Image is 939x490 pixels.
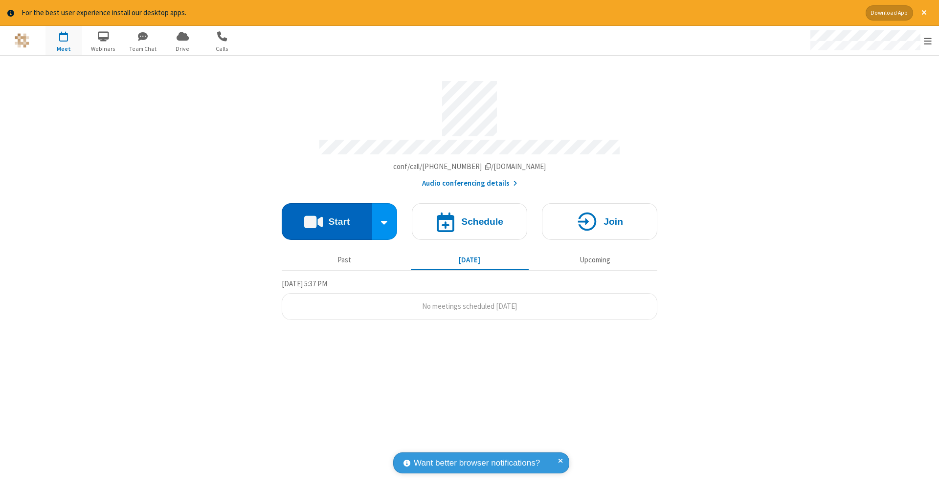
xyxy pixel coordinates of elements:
div: For the best user experience install our desktop apps. [22,7,858,19]
button: Copy my meeting room linkCopy my meeting room link [393,161,546,172]
section: Account details [282,74,657,189]
button: Download App [866,5,913,21]
h4: Join [604,217,623,226]
span: Copy my meeting room link [393,162,546,171]
button: [DATE] [411,251,529,270]
button: Logo [3,26,40,55]
div: Open menu [801,26,939,55]
span: Want better browser notifications? [414,457,540,469]
div: Start conference options [372,203,398,240]
span: Meet [45,44,82,53]
img: QA Selenium DO NOT DELETE OR CHANGE [15,33,29,48]
button: Start [282,203,372,240]
button: Audio conferencing details [422,178,517,189]
button: Upcoming [536,251,654,270]
h4: Start [328,217,350,226]
button: Past [286,251,403,270]
button: Close alert [917,5,932,21]
span: Drive [164,44,201,53]
section: Today's Meetings [282,278,657,320]
span: No meetings scheduled [DATE] [422,301,517,311]
span: Team Chat [125,44,161,53]
span: Calls [204,44,241,53]
span: [DATE] 5:37 PM [282,279,327,288]
h4: Schedule [461,217,503,226]
button: Join [542,203,657,240]
span: Webinars [85,44,122,53]
button: Schedule [412,203,527,240]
